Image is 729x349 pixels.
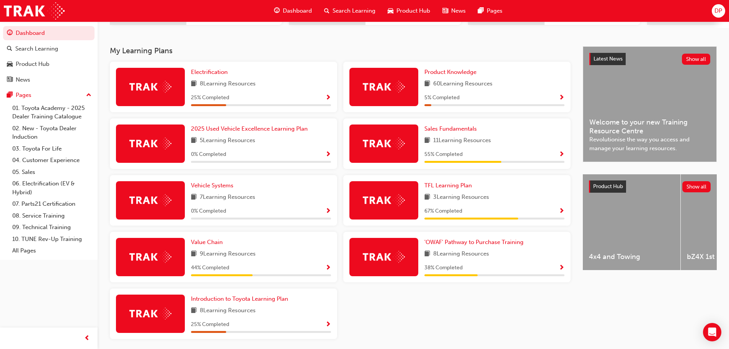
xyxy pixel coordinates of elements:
[589,53,710,65] a: Latest NewsShow all
[9,221,95,233] a: 09. Technical Training
[559,95,564,102] span: Show Progress
[559,208,564,215] span: Show Progress
[129,138,171,149] img: Trak
[191,69,228,75] span: Electrification
[191,125,308,132] span: 2025 Used Vehicle Excellence Learning Plan
[200,306,256,316] span: 8 Learning Resources
[714,7,722,15] span: DP
[424,181,475,190] a: TFL Learning Plan
[191,249,197,259] span: book-icon
[191,295,288,302] span: Introduction to Toyota Learning Plan
[487,7,502,15] span: Pages
[424,69,476,75] span: Product Knowledge
[16,91,31,100] div: Pages
[15,44,58,53] div: Search Learning
[424,136,430,146] span: book-icon
[363,138,405,149] img: Trak
[200,193,255,202] span: 7 Learning Resources
[3,25,95,88] button: DashboardSearch LearningProduct HubNews
[363,251,405,263] img: Trak
[589,118,710,135] span: Welcome to your new Training Resource Centre
[424,79,430,89] span: book-icon
[110,46,571,55] h3: My Learning Plans
[325,93,331,103] button: Show Progress
[9,102,95,123] a: 01. Toyota Academy - 2025 Dealer Training Catalogue
[274,6,280,16] span: guage-icon
[424,68,479,77] a: Product Knowledge
[682,54,711,65] button: Show all
[200,249,256,259] span: 9 Learning Resources
[424,125,480,133] a: Sales Fundamentals
[191,295,291,303] a: Introduction to Toyota Learning Plan
[325,263,331,273] button: Show Progress
[7,61,13,68] span: car-icon
[478,6,484,16] span: pages-icon
[703,323,721,341] div: Open Intercom Messenger
[16,75,30,84] div: News
[7,92,13,99] span: pages-icon
[7,77,13,84] span: news-icon
[9,166,95,178] a: 05. Sales
[424,264,463,272] span: 38 % Completed
[589,252,674,261] span: 4x4 and Towing
[3,57,95,71] a: Product Hub
[559,93,564,103] button: Show Progress
[191,320,229,329] span: 25 % Completed
[433,79,493,89] span: 60 Learning Resources
[433,193,489,202] span: 3 Learning Resources
[451,7,466,15] span: News
[129,194,171,206] img: Trak
[191,68,231,77] a: Electrification
[363,194,405,206] img: Trak
[424,93,460,102] span: 5 % Completed
[129,308,171,320] img: Trak
[424,182,472,189] span: TFL Learning Plan
[129,251,171,263] img: Trak
[3,88,95,102] button: Pages
[325,208,331,215] span: Show Progress
[9,154,95,166] a: 04. Customer Experience
[191,150,226,159] span: 0 % Completed
[424,125,477,132] span: Sales Fundamentals
[191,193,197,202] span: book-icon
[325,265,331,272] span: Show Progress
[191,182,233,189] span: Vehicle Systems
[191,181,236,190] a: Vehicle Systems
[325,150,331,159] button: Show Progress
[191,239,223,246] span: Value Chain
[9,245,95,257] a: All Pages
[9,210,95,222] a: 08. Service Training
[268,3,318,19] a: guage-iconDashboard
[9,198,95,210] a: 07. Parts21 Certification
[559,263,564,273] button: Show Progress
[442,6,448,16] span: news-icon
[433,249,489,259] span: 8 Learning Resources
[682,181,711,192] button: Show all
[325,321,331,328] span: Show Progress
[191,306,197,316] span: book-icon
[559,265,564,272] span: Show Progress
[3,42,95,56] a: Search Learning
[191,264,229,272] span: 44 % Completed
[424,207,462,216] span: 67 % Completed
[424,150,463,159] span: 55 % Completed
[191,238,226,247] a: Value Chain
[593,183,623,190] span: Product Hub
[433,136,491,146] span: 11 Learning Resources
[388,6,393,16] span: car-icon
[9,233,95,245] a: 10. TUNE Rev-Up Training
[436,3,472,19] a: news-iconNews
[559,206,564,216] button: Show Progress
[424,238,527,247] a: 'OWAF' Pathway to Purchase Training
[200,79,256,89] span: 8 Learning Resources
[324,6,329,16] span: search-icon
[559,151,564,158] span: Show Progress
[589,180,711,193] a: Product HubShow all
[559,150,564,159] button: Show Progress
[424,239,524,246] span: 'OWAF' Pathway to Purchase Training
[325,206,331,216] button: Show Progress
[363,81,405,93] img: Trak
[325,151,331,158] span: Show Progress
[325,95,331,102] span: Show Progress
[583,174,680,270] a: 4x4 and Towing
